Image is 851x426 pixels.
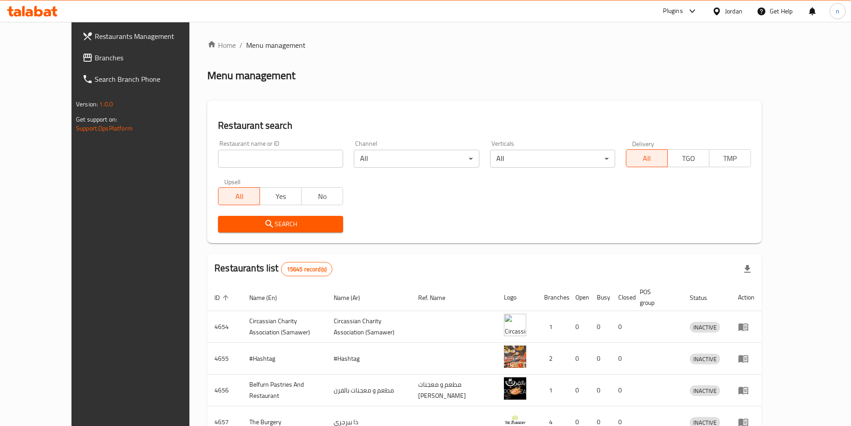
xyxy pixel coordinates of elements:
span: 1.0.0 [99,98,113,110]
span: No [305,190,340,203]
span: Yes [264,190,298,203]
th: Logo [497,284,537,311]
td: ​Circassian ​Charity ​Association​ (Samawer) [242,311,327,343]
h2: Restaurant search [218,119,751,132]
div: Jordan [725,6,742,16]
span: POS group [640,287,672,308]
h2: Restaurants list [214,262,332,276]
a: Branches [75,47,214,68]
img: #Hashtag [504,346,526,368]
li: / [239,40,243,51]
span: INACTIVE [690,322,720,333]
span: Get support on: [76,114,117,125]
button: Yes [260,187,302,205]
td: 0 [611,343,633,375]
label: Delivery [632,140,654,147]
td: 0 [611,375,633,406]
span: n [836,6,839,16]
button: All [626,149,668,167]
td: 0 [568,343,590,375]
div: INACTIVE [690,354,720,364]
span: Name (En) [249,292,289,303]
span: Search [225,219,336,230]
td: 0 [590,343,611,375]
span: Version: [76,98,98,110]
a: Search Branch Phone [75,68,214,90]
a: Support.OpsPlatform [76,122,133,134]
img: Belfurn Pastries And Restaurant [504,377,526,400]
th: Busy [590,284,611,311]
td: مطعم و معجنات [PERSON_NAME] [411,375,497,406]
div: Menu [738,321,755,332]
button: TGO [667,149,709,167]
h2: Menu management [207,68,295,83]
td: Belfurn Pastries And Restaurant [242,375,327,406]
button: Search [218,216,343,232]
td: 0 [568,311,590,343]
img: ​Circassian ​Charity ​Association​ (Samawer) [504,314,526,336]
input: Search for restaurant name or ID.. [218,150,343,168]
nav: breadcrumb [207,40,762,51]
span: TMP [713,152,747,165]
span: Restaurants Management [95,31,206,42]
span: Ref. Name [418,292,457,303]
td: 0 [590,311,611,343]
td: 0 [590,375,611,406]
th: Closed [611,284,633,311]
a: Home [207,40,236,51]
div: Menu [738,385,755,396]
div: Export file [737,258,758,280]
span: 15645 record(s) [281,265,332,274]
span: Status [690,292,719,303]
th: Action [731,284,762,311]
td: 4656 [207,375,242,406]
td: 2 [537,343,568,375]
span: All [222,190,256,203]
td: 4654 [207,311,242,343]
td: 0 [568,375,590,406]
th: Open [568,284,590,311]
button: No [301,187,343,205]
span: Menu management [246,40,306,51]
td: 0 [611,311,633,343]
td: مطعم و معجنات بالفرن [327,375,411,406]
div: Plugins [663,6,683,17]
span: ID [214,292,231,303]
td: ​Circassian ​Charity ​Association​ (Samawer) [327,311,411,343]
button: All [218,187,260,205]
span: Search Branch Phone [95,74,206,84]
a: Restaurants Management [75,25,214,47]
span: Name (Ar) [334,292,372,303]
span: All [630,152,664,165]
span: TGO [671,152,706,165]
div: Menu [738,353,755,364]
td: 1 [537,311,568,343]
div: All [490,150,615,168]
td: 1 [537,375,568,406]
span: Branches [95,52,206,63]
span: INACTIVE [690,386,720,396]
td: 4655 [207,343,242,375]
td: #Hashtag [242,343,327,375]
span: INACTIVE [690,354,720,364]
div: All [354,150,479,168]
th: Branches [537,284,568,311]
label: Upsell [224,178,241,185]
button: TMP [709,149,751,167]
td: #Hashtag [327,343,411,375]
